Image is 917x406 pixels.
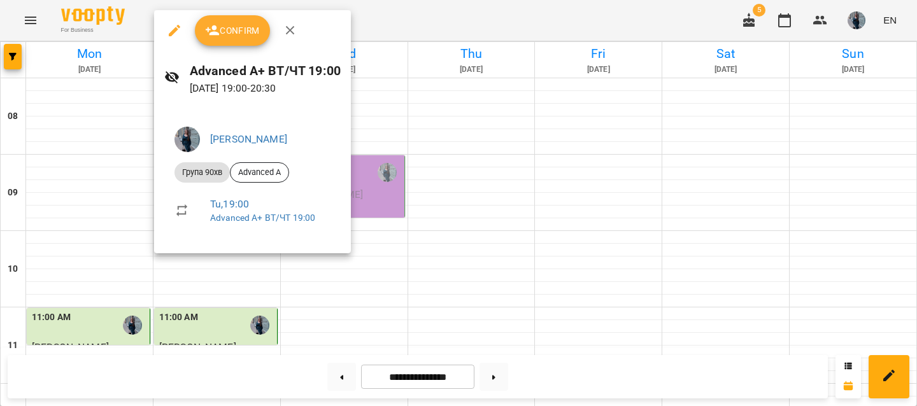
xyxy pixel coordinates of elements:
[210,213,315,223] a: Advanced A+ BT/ЧТ 19:00
[210,133,287,145] a: [PERSON_NAME]
[190,61,341,81] h6: Advanced A+ BT/ЧТ 19:00
[174,127,200,152] img: bfffc1ebdc99cb2c845fa0ad6ea9d4d3.jpeg
[230,162,289,183] div: Advanced A
[205,23,260,38] span: Confirm
[174,167,230,178] span: Група 90хв
[231,167,288,178] span: Advanced A
[210,198,249,210] a: Tu , 19:00
[195,15,270,46] button: Confirm
[190,81,341,96] p: [DATE] 19:00 - 20:30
